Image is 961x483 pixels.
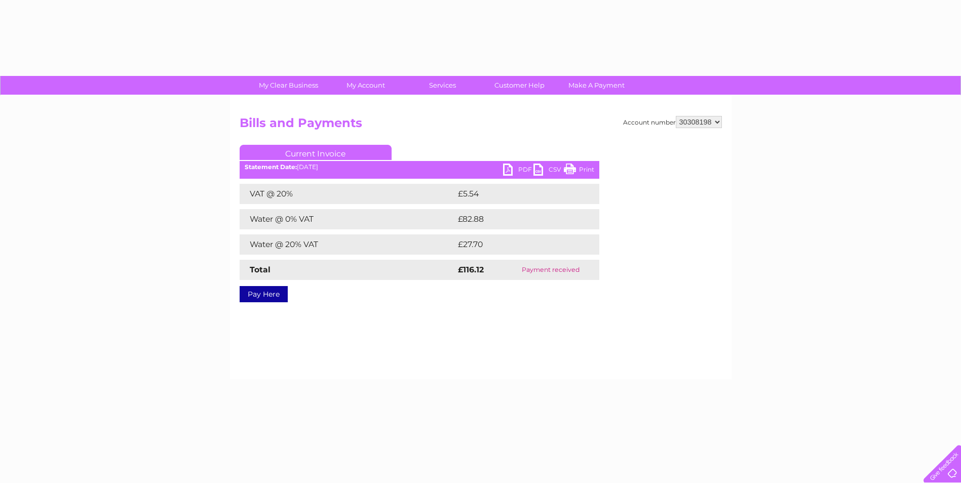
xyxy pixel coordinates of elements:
[455,184,575,204] td: £5.54
[240,164,599,171] div: [DATE]
[455,209,579,229] td: £82.88
[503,164,533,178] a: PDF
[240,116,722,135] h2: Bills and Payments
[245,163,297,171] b: Statement Date:
[555,76,638,95] a: Make A Payment
[503,260,599,280] td: Payment received
[455,234,579,255] td: £27.70
[324,76,407,95] a: My Account
[240,184,455,204] td: VAT @ 20%
[240,209,455,229] td: Water @ 0% VAT
[240,286,288,302] a: Pay Here
[240,234,455,255] td: Water @ 20% VAT
[533,164,564,178] a: CSV
[401,76,484,95] a: Services
[458,265,484,274] strong: £116.12
[564,164,594,178] a: Print
[250,265,271,274] strong: Total
[623,116,722,128] div: Account number
[478,76,561,95] a: Customer Help
[247,76,330,95] a: My Clear Business
[240,145,392,160] a: Current Invoice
